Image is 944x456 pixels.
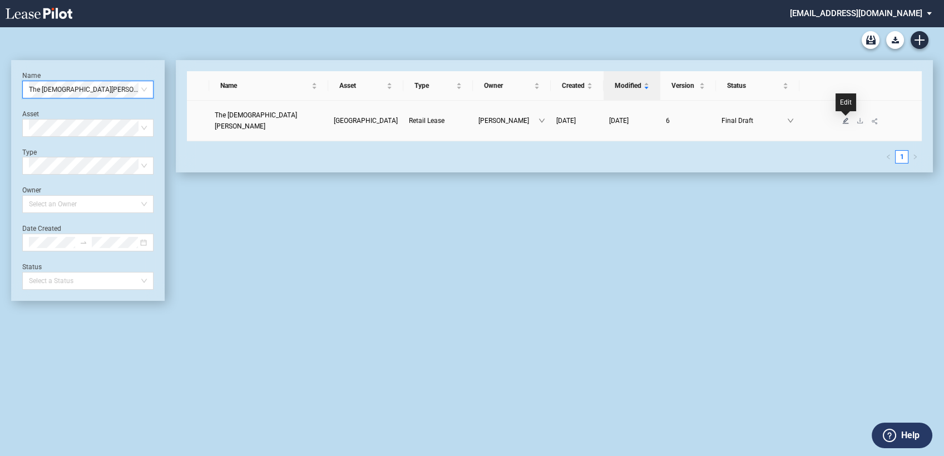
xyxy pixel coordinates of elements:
[22,225,61,232] label: Date Created
[551,71,604,101] th: Created
[838,117,853,125] a: edit
[908,150,922,163] button: right
[882,150,895,163] li: Previous Page
[80,239,87,246] span: swap-right
[556,115,598,126] a: [DATE]
[562,80,585,91] span: Created
[912,154,918,160] span: right
[727,80,780,91] span: Status
[209,71,328,101] th: Name
[666,115,710,126] a: 6
[862,31,879,49] a: Archive
[886,31,904,49] button: Download Blank Form
[908,150,922,163] li: Next Page
[896,151,908,163] a: 1
[604,71,660,101] th: Modified
[911,31,928,49] a: Create new document
[886,154,891,160] span: left
[80,239,87,246] span: to
[872,423,932,448] button: Help
[857,117,863,124] span: download
[29,81,147,98] span: The Church of Jesus Christ of Latter-Day Saints
[660,71,716,101] th: Version
[22,263,42,271] label: Status
[895,150,908,163] li: 1
[901,428,920,443] label: Help
[22,72,41,80] label: Name
[609,115,655,126] a: [DATE]
[215,111,297,130] span: The Church of Jesus Christ of Latter-Day Saints
[328,71,403,101] th: Asset
[484,80,532,91] span: Owner
[538,117,545,124] span: down
[409,117,444,125] span: Retail Lease
[882,150,895,163] button: left
[414,80,454,91] span: Type
[787,117,794,124] span: down
[556,117,576,125] span: [DATE]
[22,148,37,156] label: Type
[334,115,398,126] a: [GEOGRAPHIC_DATA]
[215,110,323,132] a: The [DEMOGRAPHIC_DATA][PERSON_NAME]
[883,31,907,49] md-menu: Download Blank Form List
[22,186,41,194] label: Owner
[220,80,309,91] span: Name
[716,71,799,101] th: Status
[842,117,849,124] span: edit
[403,71,473,101] th: Type
[334,117,398,125] span: WestPointe Plaza
[871,117,879,125] span: share-alt
[671,80,697,91] span: Version
[615,80,641,91] span: Modified
[22,110,39,118] label: Asset
[609,117,629,125] span: [DATE]
[666,117,670,125] span: 6
[836,93,856,111] div: Edit
[409,115,467,126] a: Retail Lease
[721,115,787,126] span: Final Draft
[473,71,551,101] th: Owner
[339,80,384,91] span: Asset
[478,115,538,126] span: [PERSON_NAME]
